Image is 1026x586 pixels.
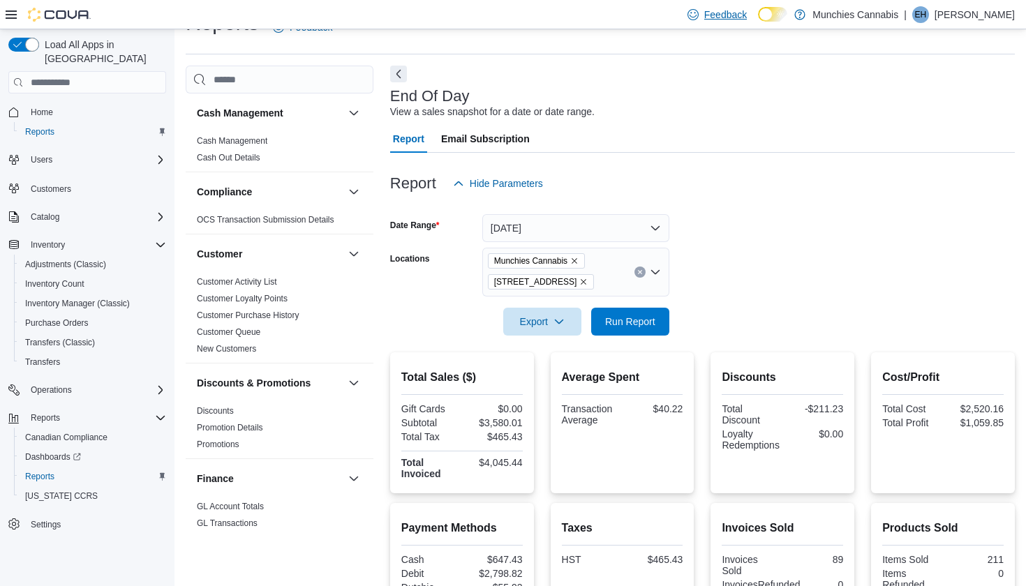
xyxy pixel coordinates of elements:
p: | [904,6,907,23]
button: [US_STATE] CCRS [14,486,172,506]
button: Inventory Count [14,274,172,294]
h3: Discounts & Promotions [197,376,311,390]
span: Washington CCRS [20,488,166,504]
label: Locations [390,253,430,264]
a: Transfers (Classic) [20,334,101,351]
a: Feedback [682,1,752,29]
button: Catalog [3,207,172,227]
button: Open list of options [650,266,661,278]
h3: Customer [197,247,242,261]
button: Operations [3,380,172,400]
h2: Payment Methods [401,520,523,536]
h2: Invoices Sold [722,520,843,536]
button: Compliance [345,183,362,200]
button: Operations [25,382,77,398]
div: 211 [946,554,1004,565]
a: Cash Management [197,136,267,146]
span: 131 Beechwood Ave [488,274,595,290]
div: Total Profit [882,417,940,428]
p: Munchies Cannabis [812,6,898,23]
button: Cash Management [197,106,343,120]
div: $465.43 [625,554,683,565]
span: Email Subscription [441,125,530,153]
div: -$211.23 [785,403,843,414]
a: Home [25,104,59,121]
h2: Average Spent [562,369,683,386]
span: Load All Apps in [GEOGRAPHIC_DATA] [39,38,166,66]
span: Inventory Manager (Classic) [20,295,166,312]
h3: Finance [197,472,234,486]
div: Invoices Sold [722,554,780,576]
div: $4,045.44 [465,457,523,468]
h2: Taxes [562,520,683,536]
span: Users [25,151,166,168]
h3: Report [390,175,436,192]
span: Home [25,103,166,121]
a: Purchase Orders [20,315,94,331]
div: Debit [401,568,459,579]
div: Elias Hanna [912,6,929,23]
div: View a sales snapshot for a date or date range. [390,105,595,119]
span: Purchase Orders [25,317,89,329]
button: Home [3,102,172,122]
button: Transfers (Classic) [14,333,172,352]
h3: Compliance [197,185,252,199]
div: $0.00 [785,428,843,439]
span: Reports [20,123,166,140]
span: Canadian Compliance [20,429,166,446]
h2: Cost/Profit [882,369,1004,386]
div: Total Cost [882,403,940,414]
div: HST [562,554,620,565]
div: Gift Cards [401,403,459,414]
button: Next [390,66,407,82]
div: Loyalty Redemptions [722,428,780,451]
span: Operations [31,384,72,396]
div: $2,520.16 [946,403,1004,414]
div: $3,580.01 [465,417,523,428]
button: Reports [14,467,172,486]
span: Transfers [25,356,60,368]
span: Reports [25,410,166,426]
button: Customer [197,247,343,261]
button: Discounts & Promotions [345,375,362,391]
a: Reports [20,468,60,485]
a: Inventory Count [20,276,90,292]
span: Run Report [605,315,655,329]
a: Cash Out Details [197,153,260,163]
a: Customer Activity List [197,277,277,287]
span: Inventory [31,239,65,250]
div: Subtotal [401,417,459,428]
h3: Cash Management [197,106,283,120]
div: $0.00 [465,403,523,414]
a: Reports [20,123,60,140]
button: Transfers [14,352,172,372]
button: Customers [3,178,172,198]
div: $465.43 [465,431,523,442]
div: $40.22 [625,403,683,414]
span: Reports [20,468,166,485]
button: Adjustments (Classic) [14,255,172,274]
div: 89 [785,554,843,565]
span: Dashboards [20,449,166,465]
button: Canadian Compliance [14,428,172,447]
span: Feedback [704,8,747,22]
div: 0 [946,568,1004,579]
div: Cash [401,554,459,565]
span: [STREET_ADDRESS] [494,275,577,289]
a: Canadian Compliance [20,429,113,446]
span: Munchies Cannabis [494,254,567,268]
span: Reports [31,412,60,423]
h2: Products Sold [882,520,1004,536]
a: OCS Transaction Submission Details [197,215,334,225]
a: Dashboards [20,449,87,465]
button: Customer [345,246,362,262]
h2: Discounts [722,369,843,386]
span: Inventory Manager (Classic) [25,298,130,309]
div: Total Discount [722,403,780,426]
button: Reports [3,408,172,428]
span: Catalog [25,209,166,225]
span: Users [31,154,52,165]
a: GL Account Totals [197,502,264,511]
span: Reports [25,126,54,137]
